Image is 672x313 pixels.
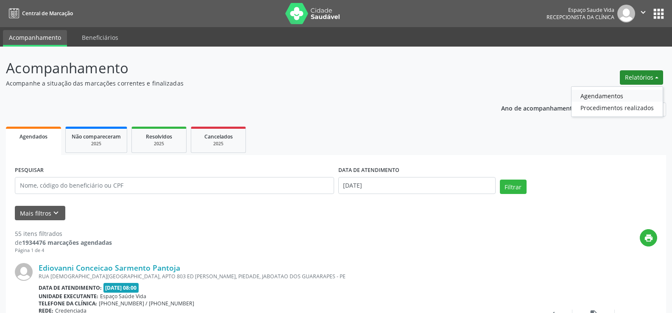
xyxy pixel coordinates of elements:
[651,6,666,21] button: apps
[39,284,102,291] b: Data de atendimento:
[15,206,65,221] button: Mais filtroskeyboard_arrow_down
[103,283,139,293] span: [DATE] 08:00
[501,102,576,113] p: Ano de acompanhamento
[6,58,468,79] p: Acompanhamento
[204,133,233,140] span: Cancelados
[635,5,651,22] button: 
[572,90,663,102] a: Agendamentos
[39,293,98,300] b: Unidade executante:
[15,263,33,281] img: img
[20,133,47,140] span: Agendados
[547,6,614,14] div: Espaço Saude Vida
[15,238,112,247] div: de
[500,180,527,194] button: Filtrar
[639,8,648,17] i: 
[22,10,73,17] span: Central de Marcação
[197,141,240,147] div: 2025
[15,177,334,194] input: Nome, código do beneficiário ou CPF
[3,30,67,47] a: Acompanhamento
[338,164,399,177] label: DATA DE ATENDIMENTO
[72,133,121,140] span: Não compareceram
[15,229,112,238] div: 55 itens filtrados
[39,263,180,272] a: Ediovanni Conceicao Sarmento Pantoja
[72,141,121,147] div: 2025
[640,229,657,247] button: print
[6,79,468,88] p: Acompanhe a situação das marcações correntes e finalizadas
[39,273,530,280] div: RUA [DEMOGRAPHIC_DATA][GEOGRAPHIC_DATA], APTO 803 ED [PERSON_NAME], PIEDADE, JABOATAO DOS GUARARA...
[39,300,97,307] b: Telefone da clínica:
[644,233,653,243] i: print
[51,208,61,218] i: keyboard_arrow_down
[76,30,124,45] a: Beneficiários
[6,6,73,20] a: Central de Marcação
[338,177,496,194] input: Selecione um intervalo
[572,102,663,114] a: Procedimentos realizados
[146,133,172,140] span: Resolvidos
[22,238,112,247] strong: 1934476 marcações agendadas
[617,5,635,22] img: img
[15,247,112,254] div: Página 1 de 4
[100,293,146,300] span: Espaço Saúde Vida
[99,300,194,307] span: [PHONE_NUMBER] / [PHONE_NUMBER]
[547,14,614,21] span: Recepcionista da clínica
[571,86,663,117] ul: Relatórios
[138,141,180,147] div: 2025
[620,70,663,85] button: Relatórios
[15,164,44,177] label: PESQUISAR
